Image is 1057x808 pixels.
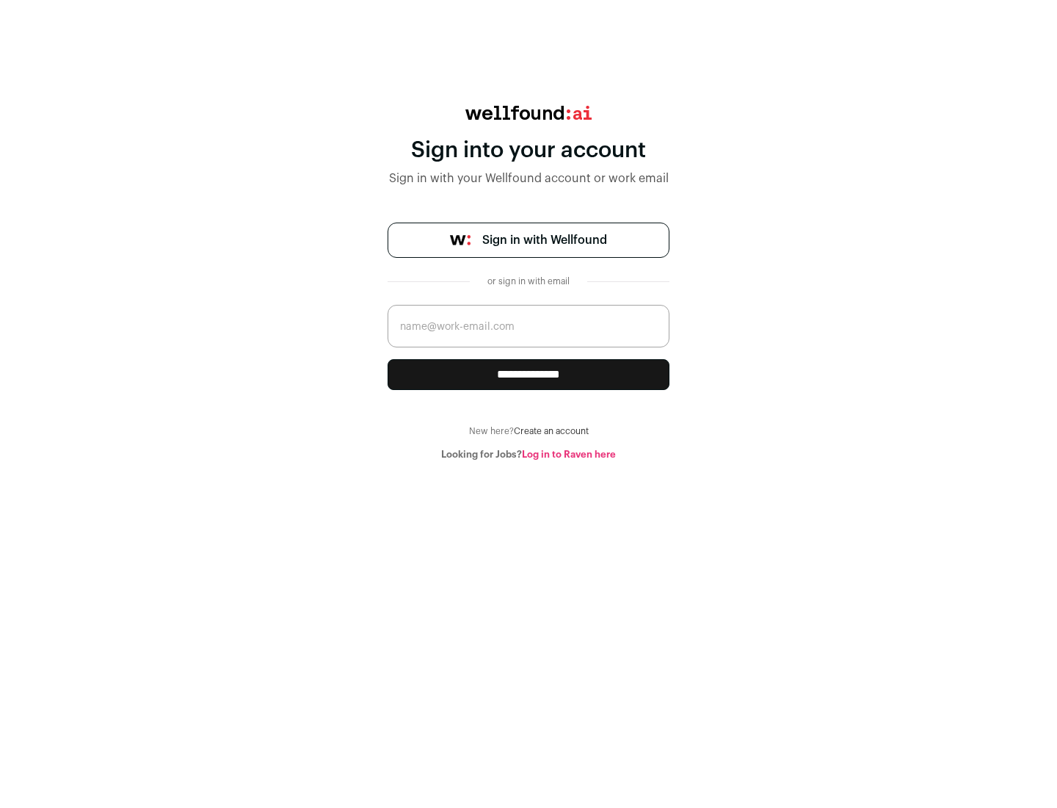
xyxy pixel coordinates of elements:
[514,427,589,436] a: Create an account
[482,231,607,249] span: Sign in with Wellfound
[522,450,616,459] a: Log in to Raven here
[465,106,592,120] img: wellfound:ai
[388,305,669,347] input: name@work-email.com
[388,449,669,461] div: Looking for Jobs?
[388,137,669,164] div: Sign into your account
[388,425,669,437] div: New here?
[482,275,575,287] div: or sign in with email
[388,170,669,187] div: Sign in with your Wellfound account or work email
[388,223,669,258] a: Sign in with Wellfound
[450,235,471,245] img: wellfound-symbol-flush-black-fb3c872781a75f747ccb3a119075da62bfe97bd399995f84a933054e44a575c4.png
